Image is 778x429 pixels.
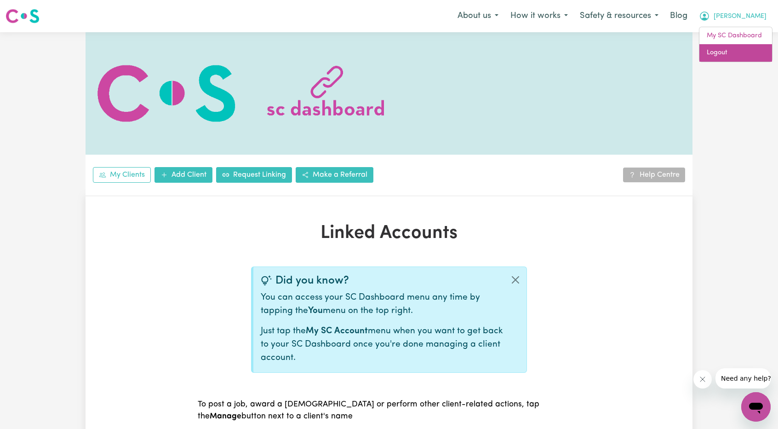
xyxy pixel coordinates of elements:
b: You [308,307,323,315]
a: Make a Referral [296,167,373,183]
a: My SC Dashboard [699,27,772,45]
b: My SC Account [306,327,368,336]
span: [PERSON_NAME] [714,12,767,22]
button: How it works [504,6,574,26]
b: Manage [210,412,241,420]
p: You can access your SC Dashboard menu any time by tapping the menu on the top right. [261,291,504,318]
span: Need any help? [6,6,56,14]
a: Logout [699,44,772,62]
a: My Clients [93,167,151,183]
img: Careseekers logo [6,8,40,24]
button: Safety & resources [574,6,664,26]
iframe: Close message [693,370,712,388]
button: My Account [693,6,772,26]
iframe: Button to launch messaging window [741,392,771,422]
button: Close alert [504,267,526,293]
p: Just tap the menu when you want to get back to your SC Dashboard once you're done managing a clie... [261,325,504,365]
a: Careseekers logo [6,6,40,27]
a: Blog [664,6,693,26]
button: About us [452,6,504,26]
a: Help Centre [623,168,685,182]
iframe: Message from company [715,368,771,388]
h1: Linked Accounts [192,222,586,244]
a: Add Client [154,167,212,183]
a: Request Linking [216,167,292,183]
div: Did you know? [261,274,504,288]
div: My Account [699,27,772,62]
